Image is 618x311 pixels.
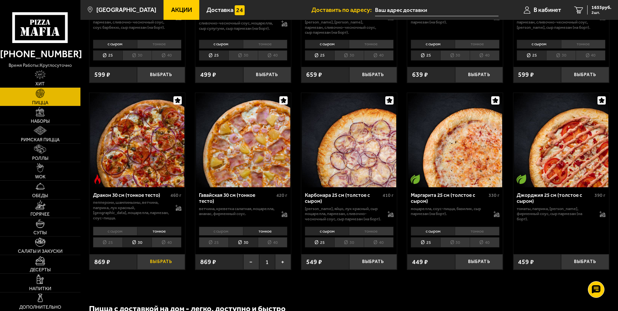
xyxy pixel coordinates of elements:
span: В кабинет [534,7,561,13]
span: Наборы [31,119,50,124]
span: 449 ₽ [412,259,428,265]
span: 420 г [276,193,287,198]
p: пепперони, шампиньоны, ветчина, паприка, лук красный, [GEOGRAPHIC_DATA], моцарелла, пармезан, соу... [93,200,169,220]
span: 410 г [383,193,394,198]
span: Напитки [29,287,51,291]
li: с сыром [411,227,455,236]
li: 40 [470,237,499,247]
div: Гавайская 30 см (тонкое тесто) [199,192,275,204]
span: 869 ₽ [200,259,216,265]
li: 25 [199,50,228,61]
p: [PERSON_NAME], яйцо, лук красный, сыр Моцарелла, пармезан, сливочно-чесночный соус, сыр пармезан ... [305,206,381,222]
img: Гавайская 30 см (тонкое тесто) [196,93,290,187]
li: 40 [152,50,181,61]
li: 30 [228,50,258,61]
li: 25 [411,50,440,61]
span: 639 ₽ [412,71,428,78]
span: Доставка [207,7,233,13]
img: Карбонара 25 см (толстое с сыром) [302,93,396,187]
p: томаты, паприка, [PERSON_NAME], фирменный соус, сыр пармезан (на борт). [517,206,593,222]
li: тонкое [137,227,181,236]
li: 40 [576,50,605,61]
span: Десерты [30,268,51,272]
span: Дополнительно [19,305,61,310]
span: Хит [35,82,45,86]
span: Супы [33,231,47,235]
li: 30 [334,237,364,247]
li: 25 [517,50,546,61]
img: Маргарита 25 см (толстое с сыром) [408,93,502,187]
img: Джорджия 25 см (толстое с сыром) [514,93,608,187]
li: 30 [546,50,576,61]
li: 40 [258,237,288,247]
span: 599 ₽ [94,71,110,78]
span: Римская пицца [21,138,60,142]
li: с сыром [305,40,349,49]
span: Пицца [32,101,48,105]
span: 2 шт. [592,11,611,15]
span: 659 ₽ [306,71,322,78]
input: Ваш адрес доставки [375,4,499,16]
a: Гавайская 30 см (тонкое тесто) [195,93,291,187]
span: [GEOGRAPHIC_DATA] [96,7,156,13]
a: Карбонара 25 см (толстое с сыром) [301,93,397,187]
li: 25 [305,50,334,61]
button: + [275,254,291,270]
p: ветчина, креветка салатная, моцарелла, ананас, фирменный соус. [199,206,275,216]
a: Вегетарианское блюдоДжорджия 25 см (толстое с сыром) [513,93,609,187]
div: Маргарита 25 см (толстое с сыром) [411,192,487,204]
button: Выбрать [137,254,185,270]
li: с сыром [199,40,243,49]
span: 599 ₽ [518,71,534,78]
li: тонкое [349,227,393,236]
li: 25 [199,237,228,247]
button: Выбрать [455,254,503,270]
span: WOK [35,175,45,179]
li: 30 [122,237,152,247]
li: тонкое [137,40,181,49]
li: тонкое [243,227,287,236]
div: Дракон 30 см (тонкое тесто) [93,192,169,199]
button: Выбрать [243,67,291,83]
li: тонкое [243,40,287,49]
button: Выбрать [455,67,503,83]
li: 25 [305,237,334,247]
li: 40 [258,50,288,61]
li: 30 [122,50,152,61]
a: Острое блюдоДракон 30 см (тонкое тесто) [89,93,185,187]
button: Выбрать [349,254,397,270]
span: Салаты и закуски [18,249,63,254]
img: Вегетарианское блюдо [516,174,526,184]
div: Карбонара 25 см (толстое с сыром) [305,192,381,204]
button: Выбрать [561,67,609,83]
li: 40 [152,237,181,247]
img: Вегетарианское блюдо [410,174,420,184]
button: − [243,254,259,270]
li: с сыром [411,40,455,49]
li: 25 [93,50,122,61]
li: 30 [228,237,258,247]
span: 390 г [594,193,605,198]
li: 25 [411,237,440,247]
span: 1 [259,254,275,270]
span: 1655 руб. [592,5,611,10]
img: 15daf4d41897b9f0e9f617042186c801.svg [235,5,244,15]
span: Роллы [32,156,48,161]
p: ветчина, [PERSON_NAME], сосиски мюнхенские, лук репчатый, опята, [PERSON_NAME], [PERSON_NAME], па... [305,9,381,35]
span: Акции [171,7,192,13]
li: 40 [470,50,499,61]
li: 25 [93,237,122,247]
li: 30 [440,50,470,61]
div: Джорджия 25 см (толстое с сыром) [517,192,593,204]
img: Дракон 30 см (тонкое тесто) [90,93,184,187]
span: 869 ₽ [94,259,110,265]
span: Доставить по адресу: [311,7,375,13]
span: Горячее [30,212,50,217]
button: Выбрать [349,67,397,83]
li: с сыром [517,40,561,49]
a: Вегетарианское блюдоМаргарита 25 см (толстое с сыром) [407,93,503,187]
li: тонкое [455,227,499,236]
li: тонкое [455,40,499,49]
li: тонкое [349,40,393,49]
li: 30 [334,50,364,61]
